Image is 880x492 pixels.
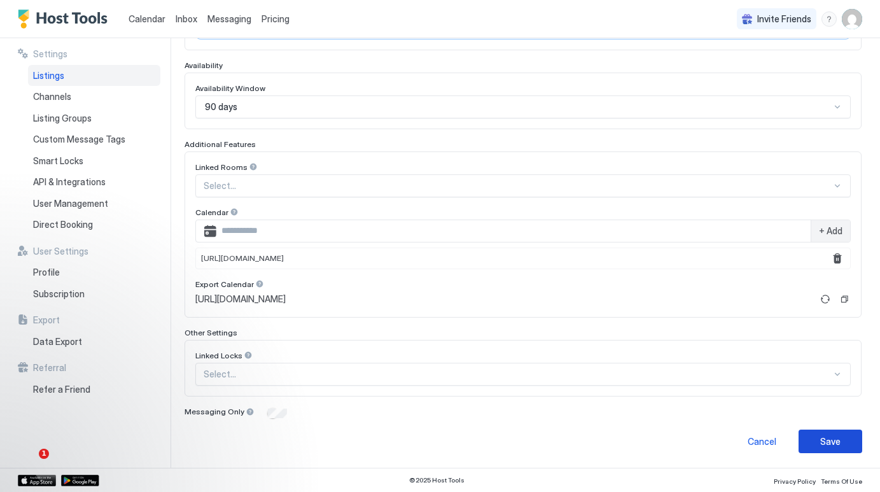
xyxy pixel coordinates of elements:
[28,283,160,305] a: Subscription
[409,476,464,484] span: © 2025 Host Tools
[820,435,841,448] div: Save
[774,474,816,487] a: Privacy Policy
[818,292,833,307] button: Refresh
[821,474,862,487] a: Terms Of Use
[195,279,254,289] span: Export Calendar
[28,65,160,87] a: Listings
[33,134,125,145] span: Custom Message Tags
[39,449,49,459] span: 1
[33,288,85,300] span: Subscription
[195,83,265,93] span: Availability Window
[33,70,64,81] span: Listings
[757,13,811,25] span: Invite Friends
[33,362,66,374] span: Referral
[33,314,60,326] span: Export
[205,101,237,113] span: 90 days
[201,253,284,263] span: [URL][DOMAIN_NAME]
[28,108,160,129] a: Listing Groups
[33,267,60,278] span: Profile
[28,193,160,214] a: User Management
[13,449,43,479] iframe: Intercom live chat
[33,113,92,124] span: Listing Groups
[819,225,842,237] span: + Add
[216,220,811,242] input: Input Field
[774,477,816,485] span: Privacy Policy
[195,162,248,172] span: Linked Rooms
[33,246,88,257] span: User Settings
[185,139,256,149] span: Additional Features
[28,129,160,150] a: Custom Message Tags
[821,477,862,485] span: Terms Of Use
[33,176,106,188] span: API & Integrations
[262,13,290,25] span: Pricing
[10,369,264,458] iframe: Intercom notifications message
[28,171,160,193] a: API & Integrations
[195,351,242,360] span: Linked Locks
[195,293,813,305] a: [URL][DOMAIN_NAME]
[821,11,837,27] div: menu
[28,86,160,108] a: Channels
[799,430,862,453] button: Save
[838,293,851,306] button: Copy
[176,13,197,24] span: Inbox
[830,251,845,266] button: Remove
[33,91,71,102] span: Channels
[28,150,160,172] a: Smart Locks
[748,435,776,448] div: Cancel
[207,12,251,25] a: Messaging
[33,155,83,167] span: Smart Locks
[61,475,99,486] a: Google Play Store
[129,12,165,25] a: Calendar
[18,10,113,29] a: Host Tools Logo
[730,430,793,453] button: Cancel
[185,60,223,70] span: Availability
[28,214,160,235] a: Direct Booking
[176,12,197,25] a: Inbox
[18,475,56,486] a: App Store
[33,336,82,348] span: Data Export
[28,331,160,353] a: Data Export
[185,328,237,337] span: Other Settings
[842,9,862,29] div: User profile
[33,198,108,209] span: User Management
[195,293,286,305] span: [URL][DOMAIN_NAME]
[195,207,228,217] span: Calendar
[33,219,93,230] span: Direct Booking
[28,262,160,283] a: Profile
[207,13,251,24] span: Messaging
[129,13,165,24] span: Calendar
[33,48,67,60] span: Settings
